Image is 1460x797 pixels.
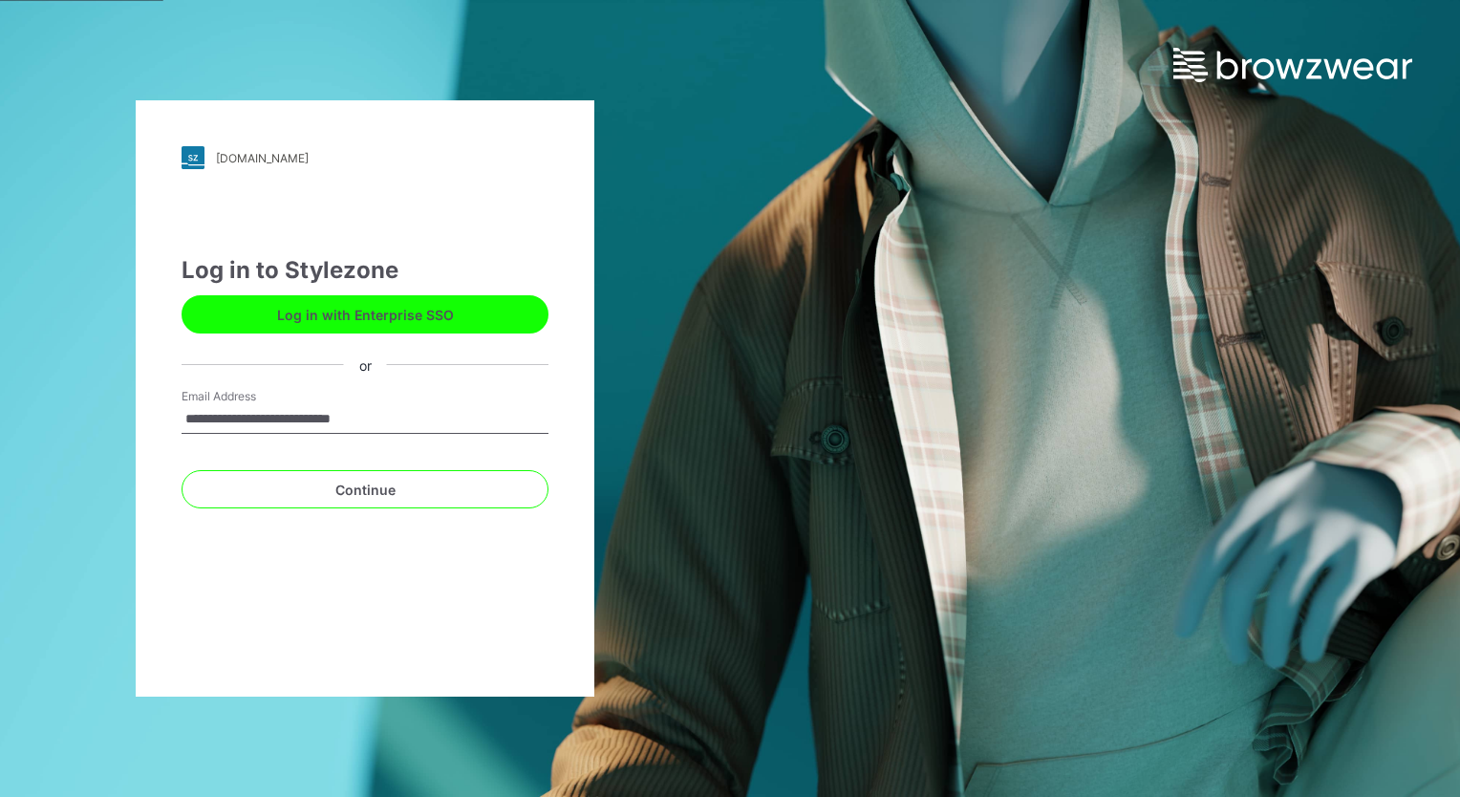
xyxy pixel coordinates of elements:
img: stylezone-logo.562084cfcfab977791bfbf7441f1a819.svg [182,146,204,169]
a: [DOMAIN_NAME] [182,146,548,169]
div: Log in to Stylezone [182,253,548,288]
div: [DOMAIN_NAME] [216,151,309,165]
button: Log in with Enterprise SSO [182,295,548,334]
button: Continue [182,470,548,508]
label: Email Address [182,388,315,405]
img: browzwear-logo.e42bd6dac1945053ebaf764b6aa21510.svg [1173,48,1412,82]
div: or [344,355,387,375]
